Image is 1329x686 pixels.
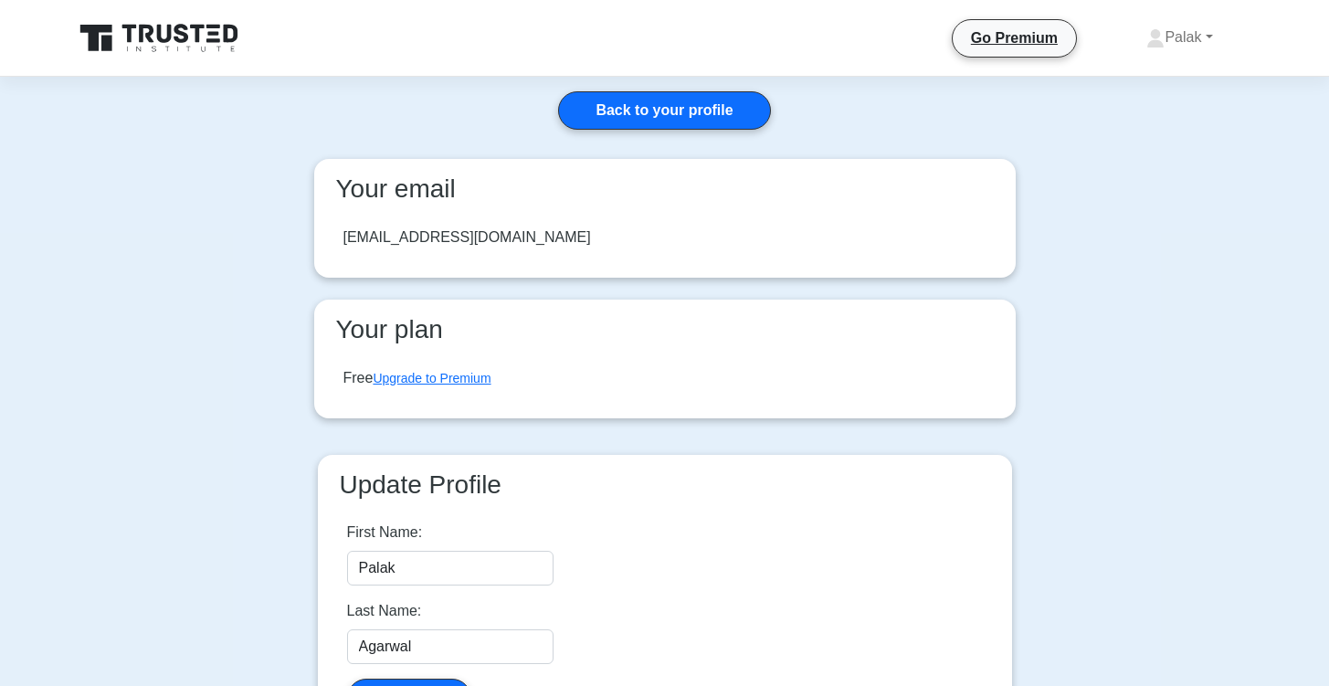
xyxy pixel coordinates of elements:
[960,26,1069,49] a: Go Premium
[329,174,1001,205] h3: Your email
[347,600,422,622] label: Last Name:
[343,367,491,389] div: Free
[558,91,770,130] a: Back to your profile
[373,371,490,385] a: Upgrade to Premium
[347,522,423,544] label: First Name:
[1102,19,1256,56] a: Palak
[343,227,591,248] div: [EMAIL_ADDRESS][DOMAIN_NAME]
[332,470,997,501] h3: Update Profile
[329,314,1001,345] h3: Your plan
